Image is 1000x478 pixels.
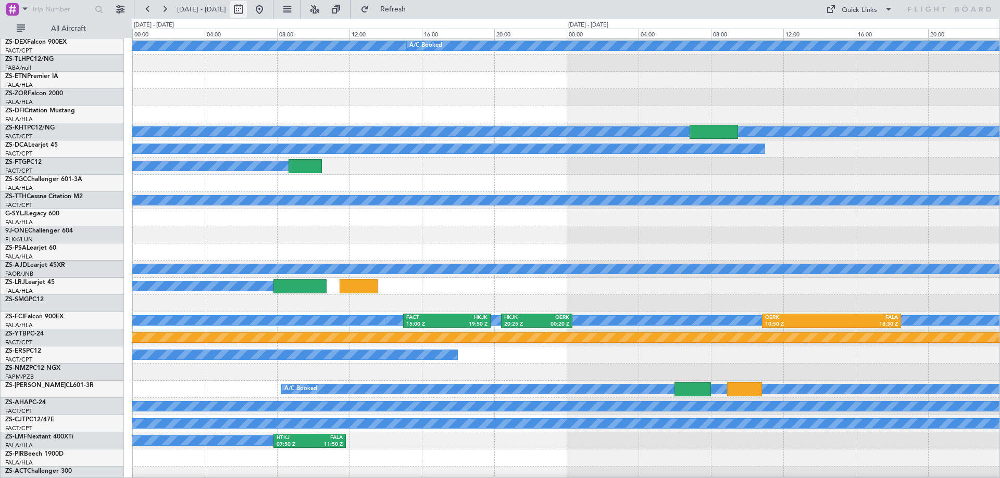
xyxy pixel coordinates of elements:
[5,218,33,226] a: FALA/HLA
[5,81,33,89] a: FALA/HLA
[5,296,29,303] span: ZS-SMG
[5,296,44,303] a: ZS-SMGPC12
[5,262,27,268] span: ZS-AJD
[5,228,73,234] a: 9J-ONEChallenger 604
[5,133,32,140] a: FACT/CPT
[5,331,27,337] span: ZS-YTB
[5,339,32,346] a: FACT/CPT
[32,2,92,17] input: Trip Number
[205,29,277,38] div: 04:00
[284,381,317,397] div: A/C Booked
[5,399,46,406] a: ZS-AHAPC-24
[5,56,26,62] span: ZS-TLH
[5,98,33,106] a: FALA/HLA
[504,314,536,321] div: HKJK
[27,25,110,32] span: All Aircraft
[5,451,64,457] a: ZS-PIRBeech 1900D
[134,21,174,30] div: [DATE] - [DATE]
[5,399,29,406] span: ZS-AHA
[5,47,32,55] a: FACT/CPT
[5,176,82,183] a: ZS-SGCChallenger 601-3A
[5,417,26,423] span: ZS-CJT
[5,211,59,217] a: G-SYLJLegacy 600
[5,365,60,371] a: ZS-NMZPC12 NGX
[5,142,58,148] a: ZS-DCALearjet 45
[5,56,54,62] a: ZS-TLHPC12/NG
[5,176,27,183] span: ZS-SGC
[5,193,27,200] span: ZS-TTH
[447,314,488,321] div: HKJK
[5,125,55,131] a: ZS-KHTPC12/NG
[277,434,310,442] div: HTKJ
[5,434,27,440] span: ZS-LMF
[5,468,27,474] span: ZS-ACT
[5,442,33,449] a: FALA/HLA
[5,417,54,423] a: ZS-CJTPC12/47E
[5,382,66,389] span: ZS-[PERSON_NAME]
[5,142,28,148] span: ZS-DCA
[5,245,56,251] a: ZS-PSALearjet 60
[5,159,42,165] a: ZS-FTGPC12
[349,29,422,38] div: 12:00
[5,287,33,295] a: FALA/HLA
[5,279,55,286] a: ZS-LRJLearjet 45
[5,407,32,415] a: FACT/CPT
[5,167,32,175] a: FACT/CPT
[409,38,442,54] div: A/C Booked
[783,29,856,38] div: 12:00
[5,262,65,268] a: ZS-AJDLearjet 45XR
[5,314,24,320] span: ZS-FCI
[568,21,608,30] div: [DATE] - [DATE]
[5,193,83,200] a: ZS-TTHCessna Citation M2
[536,314,569,321] div: OERK
[5,365,29,371] span: ZS-NMZ
[5,356,32,364] a: FACT/CPT
[5,382,94,389] a: ZS-[PERSON_NAME]CL601-3R
[5,348,26,354] span: ZS-ERS
[132,29,205,38] div: 00:00
[711,29,783,38] div: 08:00
[422,29,494,38] div: 16:00
[447,321,488,328] div: 19:50 Z
[5,245,27,251] span: ZS-PSA
[504,321,536,328] div: 20:25 Z
[765,314,831,321] div: OERK
[5,451,24,457] span: ZS-PIR
[5,64,31,72] a: FABA/null
[5,270,33,278] a: FAOR/JNB
[5,279,25,286] span: ZS-LRJ
[406,321,447,328] div: 15:00 Z
[5,459,33,467] a: FALA/HLA
[494,29,567,38] div: 20:00
[567,29,639,38] div: 00:00
[5,211,26,217] span: G-SYLJ
[5,91,63,97] a: ZS-ZORFalcon 2000
[5,373,34,381] a: FAPM/PZB
[5,424,32,432] a: FACT/CPT
[5,228,28,234] span: 9J-ONE
[5,125,27,131] span: ZS-KHT
[821,1,898,18] button: Quick Links
[5,201,32,209] a: FACT/CPT
[5,434,73,440] a: ZS-LMFNextant 400XTi
[5,253,33,261] a: FALA/HLA
[356,1,418,18] button: Refresh
[5,108,24,114] span: ZS-DFI
[177,5,226,14] span: [DATE] - [DATE]
[371,6,415,13] span: Refresh
[5,39,27,45] span: ZS-DEX
[5,73,27,80] span: ZS-ETN
[856,29,928,38] div: 16:00
[406,314,447,321] div: FACT
[277,441,310,448] div: 07:50 Z
[310,434,343,442] div: FALA
[5,73,58,80] a: ZS-ETNPremier IA
[277,29,349,38] div: 08:00
[5,91,28,97] span: ZS-ZOR
[5,236,33,243] a: FLKK/LUN
[5,348,41,354] a: ZS-ERSPC12
[5,108,75,114] a: ZS-DFICitation Mustang
[765,321,831,328] div: 10:50 Z
[5,150,32,158] a: FACT/CPT
[831,321,897,328] div: 18:30 Z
